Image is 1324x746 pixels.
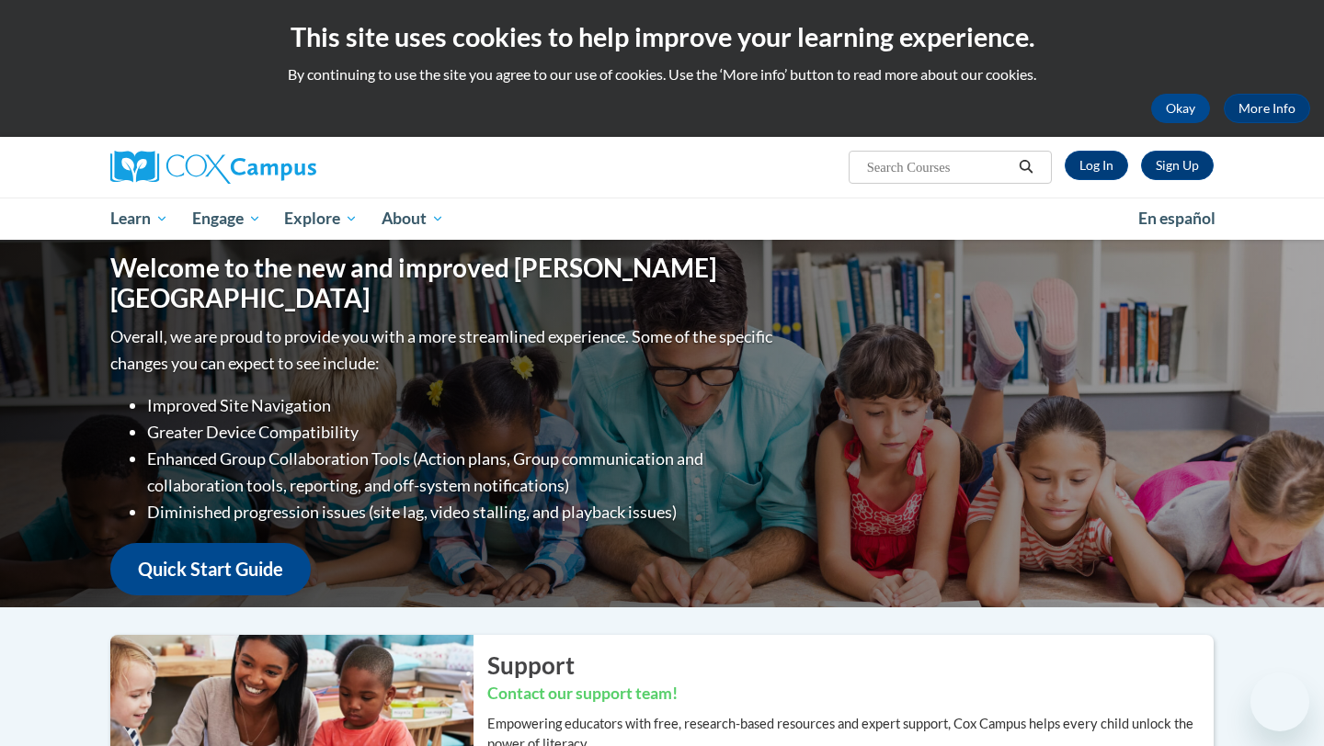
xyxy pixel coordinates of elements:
h2: Support [487,649,1214,682]
div: Main menu [83,198,1241,240]
a: About [370,198,456,240]
li: Improved Site Navigation [147,392,777,419]
span: En español [1138,209,1216,228]
span: Learn [110,208,168,230]
a: Engage [180,198,273,240]
input: Search Courses [865,156,1012,178]
h1: Welcome to the new and improved [PERSON_NAME][GEOGRAPHIC_DATA] [110,253,777,314]
li: Enhanced Group Collaboration Tools (Action plans, Group communication and collaboration tools, re... [147,446,777,499]
a: Explore [272,198,370,240]
iframe: Button to launch messaging window [1250,673,1309,731]
a: En español [1126,199,1227,238]
li: Diminished progression issues (site lag, video stalling, and playback issues) [147,499,777,526]
a: Log In [1065,151,1128,180]
a: Cox Campus [110,151,460,184]
a: More Info [1224,94,1310,123]
p: Overall, we are proud to provide you with a more streamlined experience. Some of the specific cha... [110,323,777,377]
li: Greater Device Compatibility [147,419,777,446]
button: Okay [1151,94,1210,123]
h2: This site uses cookies to help improve your learning experience. [14,18,1310,55]
p: By continuing to use the site you agree to our use of cookies. Use the ‘More info’ button to read... [14,64,1310,85]
h3: Contact our support team! [487,683,1214,706]
span: About [382,208,444,230]
span: Explore [284,208,358,230]
img: Cox Campus [110,151,316,184]
button: Search [1012,156,1040,178]
span: Engage [192,208,261,230]
a: Learn [98,198,180,240]
a: Quick Start Guide [110,543,311,595]
a: Register [1141,151,1214,180]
